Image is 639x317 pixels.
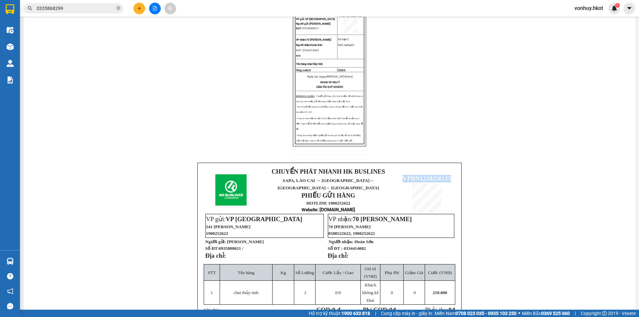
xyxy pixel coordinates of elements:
[541,311,570,316] strong: 0369 525 060
[317,306,340,313] strong: COD:
[344,246,366,251] span: 0334414082
[353,216,412,223] span: 70 [PERSON_NAME]
[575,310,576,317] span: |
[296,44,322,47] span: Hoàn Sơn
[354,239,373,244] span: Hoàn Sơn
[363,306,396,313] strong: Phí COD: đ
[296,63,322,66] strong: Tên hàng:
[296,27,302,30] strong: SĐT:
[433,290,447,295] span: 210.000
[414,290,416,295] span: 0
[21,39,71,49] span: ↔ [GEOGRAPHIC_DATA]
[304,290,307,295] span: 2
[205,252,226,259] strong: Địa chỉ:
[152,6,157,11] span: file-add
[375,310,376,317] span: |
[623,3,635,14] button: caret-down
[316,85,343,88] span: CẢM ƠN QUÝ KHÁCH!
[341,311,370,316] strong: 1900 633 818
[329,239,353,244] strong: Người nhận:
[205,246,243,251] strong: Số ĐT:
[335,290,341,295] span: /0
[208,270,216,275] span: STT
[611,5,617,11] img: icon-new-feature
[448,306,451,313] span: 0
[306,201,350,206] strong: HOTLINE 1900252622
[206,224,251,229] span: 541 [PERSON_NAME]
[238,270,254,275] span: Tên hàng
[347,38,349,41] span: 2
[425,306,455,313] span: Phải thu:
[403,175,451,182] span: VPDN1210250133
[6,4,14,14] img: logo-vxr
[325,185,379,190] span: ↔ [GEOGRAPHIC_DATA]
[281,270,286,275] span: Kg
[296,95,314,97] strong: [PERSON_NAME]
[338,69,345,72] span: COD:
[204,307,219,312] span: Ghi chú:
[296,54,301,57] span: Đ/c:
[305,18,335,21] span: VP [GEOGRAPHIC_DATA]
[226,216,302,223] span: VP [GEOGRAPHIC_DATA]
[227,239,264,244] span: [PERSON_NAME]
[328,231,375,236] span: 0588522622, 1900252622
[456,311,517,316] strong: 0708 023 035 - 0935 103 250
[328,252,348,259] strong: Địa chỉ:
[569,4,608,12] span: vonhuy.hkot
[518,312,520,315] span: ⚪️
[7,27,14,34] img: warehouse-icon
[19,28,71,49] span: SAPA, LÀO CAI ↔ [GEOGRAPHIC_DATA]
[296,38,306,41] span: VP nhận:
[303,27,319,30] span: 0935888021
[168,6,172,11] span: aim
[28,6,32,11] span: search
[116,5,120,12] span: close-circle
[452,306,455,313] span: đ
[164,3,176,14] button: aim
[296,270,314,275] span: Số Lượng
[310,22,330,25] span: [PERSON_NAME]
[278,178,379,190] span: SAPA, LÀO CAI ↔ [GEOGRAPHIC_DATA]
[328,224,371,229] span: 70 [PERSON_NAME]
[234,290,259,295] span: chai thủy tinh
[19,34,71,49] span: ↔ [GEOGRAPHIC_DATA]
[602,311,607,316] span: copyright
[626,5,632,11] span: caret-down
[7,288,13,294] span: notification
[338,44,351,47] span: Khối lượng
[7,60,14,67] img: warehouse-icon
[381,310,433,317] span: Cung cấp máy in - giấy in:
[4,26,15,57] img: logo
[405,270,423,275] span: Giảm Giá
[302,192,355,199] strong: PHIẾU GỬI HÀNG
[335,290,337,295] span: 0
[211,290,213,295] span: 1
[322,270,353,275] span: Cước Lấy / Giao
[364,266,377,279] span: Giá trị (VNĐ)
[296,49,319,52] span: SĐT: 0334414082
[332,306,340,313] span: 0 đ
[37,5,115,12] input: Tìm tên, số ĐT hoặc mã đơn
[7,43,14,50] img: warehouse-icon
[206,231,228,236] span: 1900252622
[338,38,349,41] span: Số kiện:
[307,63,322,66] span: chai thủy tinh
[296,18,305,21] span: VP gửi:
[296,117,363,130] span: • Công ty hoàn tiền thu hộ (COD) bằng hình thức chuyển khoản sau 2 đến 3 ngày kể từ thời điểm gia...
[385,270,399,275] span: Phụ Phí
[302,207,317,212] span: Website
[296,69,311,72] span: Tổng cước:
[320,81,340,84] span: HKĐN Võ Như Ý
[362,282,378,303] span: Khách không kê khai
[328,216,412,223] span: VP nhận:
[133,3,145,14] button: plus
[522,310,570,317] span: Miền Bắc
[296,95,363,102] span: : • Người gửi hàng chịu trách nhiệm về mọi thông tin khai báo trên phiếu gửi đơn hàng trước pháp ...
[615,3,620,8] sup: 1
[215,174,247,206] img: logo
[296,134,360,142] span: • Hàng hóa không được người gửi kê khai giá trị đầy đủ mà bị hư hỏng hoặc thất lạc, công ty bồi t...
[296,22,309,25] span: Người gửi:
[74,41,125,48] span: 70NHH1110250122
[309,69,311,72] span: 0
[391,290,393,295] span: 0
